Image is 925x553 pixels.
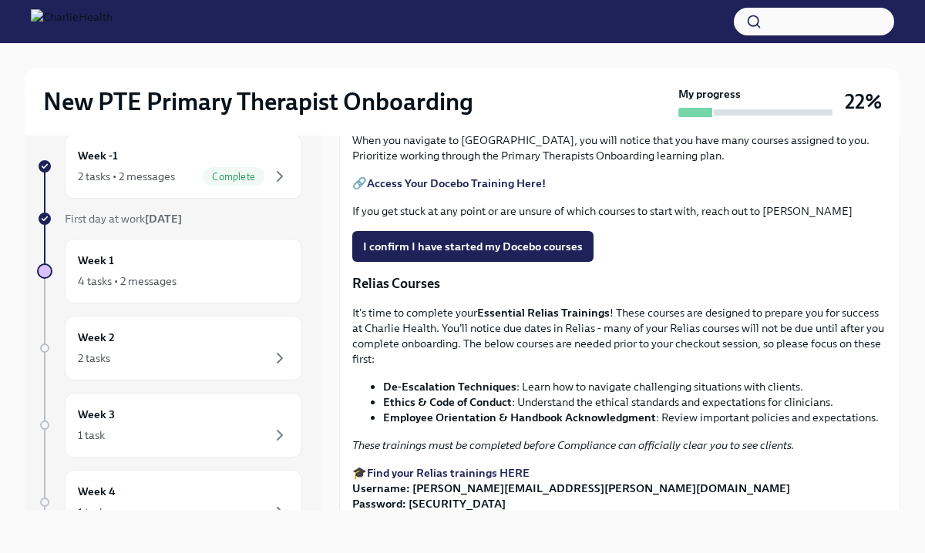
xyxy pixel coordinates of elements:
li: : Understand the ethical standards and expectations for clinicians. [383,394,887,410]
h6: Week 1 [78,252,114,269]
h6: Week 4 [78,483,116,500]
button: I confirm I have started my Docebo courses [352,231,594,262]
strong: Username: [PERSON_NAME][EMAIL_ADDRESS][PERSON_NAME][DOMAIN_NAME] Password: [SECURITY_DATA] [352,481,790,511]
a: Week 31 task [37,393,302,457]
div: 1 task [78,427,105,443]
img: CharlieHealth [31,9,113,34]
a: Week 41 task [37,470,302,535]
p: 🎓 [352,465,887,511]
div: 2 tasks [78,350,110,366]
span: I confirm I have started my Docebo courses [363,239,583,254]
p: Relias Courses [352,274,887,293]
a: Access Your Docebo Training Here! [367,176,546,190]
h6: Week -1 [78,147,118,164]
strong: [DATE] [145,212,182,226]
li: : Learn how to navigate challenging situations with clients. [383,379,887,394]
h6: Week 3 [78,406,115,423]
strong: My progress [678,86,741,102]
h3: 22% [845,88,882,116]
p: It's time to complete your ! These courses are designed to prepare you for success at Charlie Hea... [352,305,887,367]
div: 4 tasks • 2 messages [78,273,177,289]
strong: Ethics & Code of Conduct [383,395,512,409]
span: Complete [203,171,264,183]
p: 🔗 [352,176,887,191]
p: When you navigate to [GEOGRAPHIC_DATA], you will notice that you have many courses assigned to yo... [352,132,887,163]
div: 1 task [78,504,105,520]
em: These trainings must be completed before Compliance can officially clear you to see clients. [352,438,794,452]
p: If you get stuck at any point or are unsure of which courses to start with, reach out to [PERSON_... [352,203,887,219]
span: First day at work [65,212,182,226]
a: Week 22 tasks [37,316,302,380]
div: 2 tasks • 2 messages [78,169,175,184]
strong: Employee Orientation & Handbook Acknowledgment [383,411,656,424]
li: : Review important policies and expectations. [383,410,887,425]
a: Week 14 tasks • 2 messages [37,239,302,303]
strong: Essential Relias Trainings [477,306,610,320]
a: Find your Relias trainings HERE [367,466,530,480]
a: First day at work[DATE] [37,211,302,226]
h2: New PTE Primary Therapist Onboarding [43,86,473,117]
strong: De-Escalation Techniques [383,380,516,394]
h6: Week 2 [78,329,115,346]
a: Week -12 tasks • 2 messagesComplete [37,134,302,199]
